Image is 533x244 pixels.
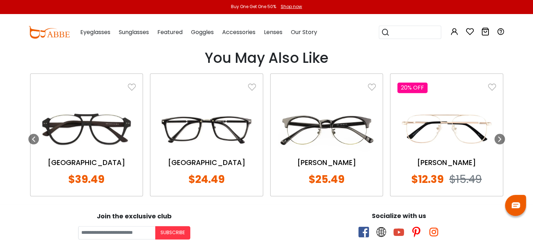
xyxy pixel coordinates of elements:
h2: You May Also Like [28,50,505,66]
img: Gatewood [397,104,496,153]
span: instagram [429,227,439,237]
span: $24.49 [189,172,225,187]
img: Luna [278,104,376,153]
span: $39.49 [68,172,104,187]
div: Join the exclusive club [5,210,263,221]
img: chat [512,202,520,208]
img: Ocean Gate [37,104,136,153]
img: Norway [157,104,256,153]
span: Goggles [191,28,214,36]
div: 20% OFF [397,83,428,93]
a: Shop now [277,4,302,9]
span: pinterest [411,227,422,237]
span: $15.49 [449,172,482,187]
button: Subscribe [155,226,190,239]
span: Accessories [222,28,255,36]
span: $12.39 [411,172,444,187]
span: youtube [394,227,404,237]
a: [PERSON_NAME] [397,157,496,168]
a: [GEOGRAPHIC_DATA] [37,157,136,168]
span: Our Story [291,28,317,36]
img: like [488,83,496,91]
span: Sunglasses [119,28,149,36]
div: Shop now [281,4,302,10]
img: abbeglasses.com [28,26,70,39]
span: Eyeglasses [80,28,110,36]
img: like [128,83,136,91]
a: [GEOGRAPHIC_DATA] [157,157,256,168]
span: $25.49 [309,172,344,187]
span: Lenses [264,28,282,36]
div: Buy One Get One 50% [231,4,276,10]
img: like [248,83,256,91]
img: like [368,83,376,91]
span: facebook [358,227,369,237]
div: Socialize with us [270,211,528,220]
span: Featured [157,28,183,36]
span: twitter [376,227,387,237]
a: [PERSON_NAME] [278,157,376,168]
input: Your email [78,226,155,239]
